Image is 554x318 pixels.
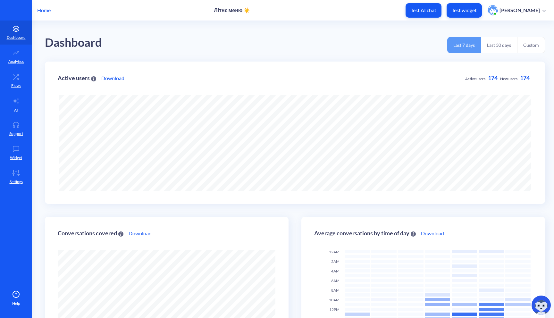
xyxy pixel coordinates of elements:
span: Active users [465,76,485,81]
span: Help [12,301,20,306]
p: [PERSON_NAME] [499,7,540,14]
div: Average conversations by time of day [314,230,416,236]
span: 12PM [329,307,340,312]
p: Test AI chat [411,7,436,13]
p: Flows [11,83,21,88]
button: Last 7 days [447,37,481,53]
span: 10AM [329,297,340,302]
a: Download [101,74,124,82]
span: 12AM [329,249,340,254]
button: Last 30 days [481,37,517,53]
img: user photo [488,5,498,15]
span: 2AM [331,259,340,264]
p: Analytics [8,59,24,64]
span: 174 [488,74,498,81]
img: copilot-icon.svg [532,296,551,315]
span: New users [500,76,517,81]
p: Widget [10,155,22,161]
div: Conversations covered [58,230,123,236]
button: Test widget [447,3,482,18]
a: Download [129,230,152,237]
div: Dashboard [45,34,102,52]
span: 6AM [331,278,340,283]
p: Support [9,131,23,137]
p: Dashboard [7,35,26,40]
div: Active users [58,75,96,81]
p: Settings [10,179,23,185]
p: Home [37,6,51,14]
p: Літнє меню ☀️ [214,7,250,13]
span: 8AM [331,288,340,293]
span: 4AM [331,269,340,273]
button: Custom [517,37,545,53]
p: AI [14,107,18,113]
a: Download [421,230,444,237]
button: user photo[PERSON_NAME] [484,4,549,16]
p: Test widget [452,7,477,13]
button: Test AI chat [406,3,441,18]
span: 174 [520,74,530,81]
